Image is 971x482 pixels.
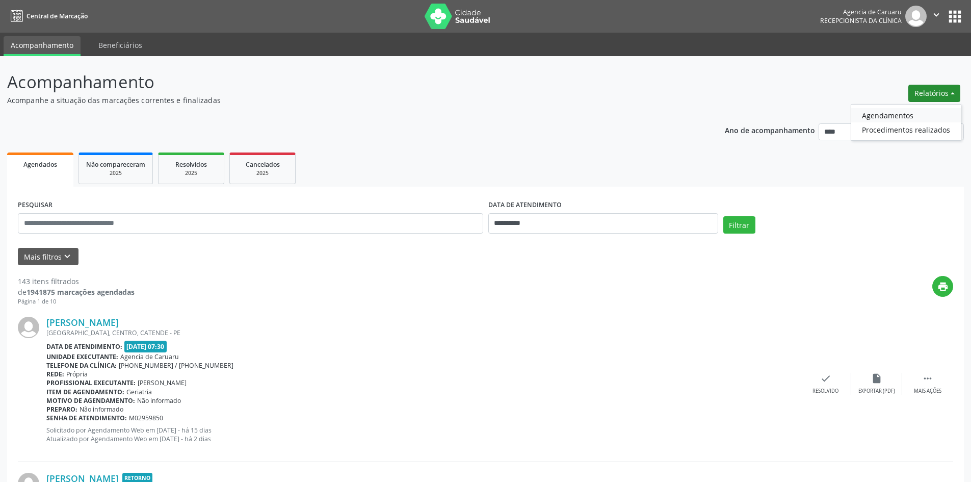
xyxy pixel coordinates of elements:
span: Não informado [80,405,123,414]
span: Cancelados [246,160,280,169]
button: Mais filtroskeyboard_arrow_down [18,248,78,266]
div: de [18,287,135,297]
p: Ano de acompanhamento [725,123,815,136]
b: Preparo: [46,405,77,414]
div: Página 1 de 10 [18,297,135,306]
div: Mais ações [914,388,941,395]
i:  [922,373,933,384]
a: Acompanhamento [4,36,81,56]
div: 2025 [166,169,217,177]
p: Solicitado por Agendamento Web em [DATE] - há 15 dias Atualizado por Agendamento Web em [DATE] - ... [46,426,800,443]
img: img [905,6,927,27]
div: 2025 [86,169,145,177]
label: DATA DE ATENDIMENTO [488,197,562,213]
b: Data de atendimento: [46,342,122,351]
span: Própria [66,370,88,378]
button: apps [946,8,964,26]
strong: 1941875 marcações agendadas [27,287,135,297]
a: Central de Marcação [7,8,88,24]
b: Senha de atendimento: [46,414,127,422]
span: Central de Marcação [27,12,88,20]
i:  [931,9,942,20]
b: Motivo de agendamento: [46,396,135,405]
p: Acompanhe a situação das marcações correntes e finalizadas [7,95,677,106]
i: print [937,281,949,292]
span: Resolvidos [175,160,207,169]
button: Relatórios [908,85,960,102]
span: M02959850 [129,414,163,422]
div: 143 itens filtrados [18,276,135,287]
span: [PHONE_NUMBER] / [PHONE_NUMBER] [119,361,233,370]
a: [PERSON_NAME] [46,317,119,328]
span: Agendados [23,160,57,169]
span: [DATE] 07:30 [124,341,167,352]
span: Não informado [137,396,181,405]
i: check [820,373,831,384]
div: 2025 [237,169,288,177]
i: keyboard_arrow_down [62,251,73,262]
span: Recepcionista da clínica [820,16,902,25]
b: Unidade executante: [46,352,118,361]
b: Rede: [46,370,64,378]
span: Não compareceram [86,160,145,169]
ul: Relatórios [851,104,961,141]
b: Item de agendamento: [46,388,124,396]
a: Procedimentos realizados [851,122,961,137]
a: Beneficiários [91,36,149,54]
p: Acompanhamento [7,69,677,95]
div: Agencia de Caruaru [820,8,902,16]
button: Filtrar [723,216,755,234]
div: Exportar (PDF) [858,388,895,395]
img: img [18,317,39,338]
button: print [932,276,953,297]
span: [PERSON_NAME] [138,378,187,387]
button:  [927,6,946,27]
i: insert_drive_file [871,373,882,384]
label: PESQUISAR [18,197,53,213]
a: Agendamentos [851,108,961,122]
b: Profissional executante: [46,378,136,387]
span: Geriatria [126,388,152,396]
span: Agencia de Caruaru [120,352,179,361]
div: Resolvido [812,388,838,395]
div: [GEOGRAPHIC_DATA], CENTRO, CATENDE - PE [46,328,800,337]
b: Telefone da clínica: [46,361,117,370]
